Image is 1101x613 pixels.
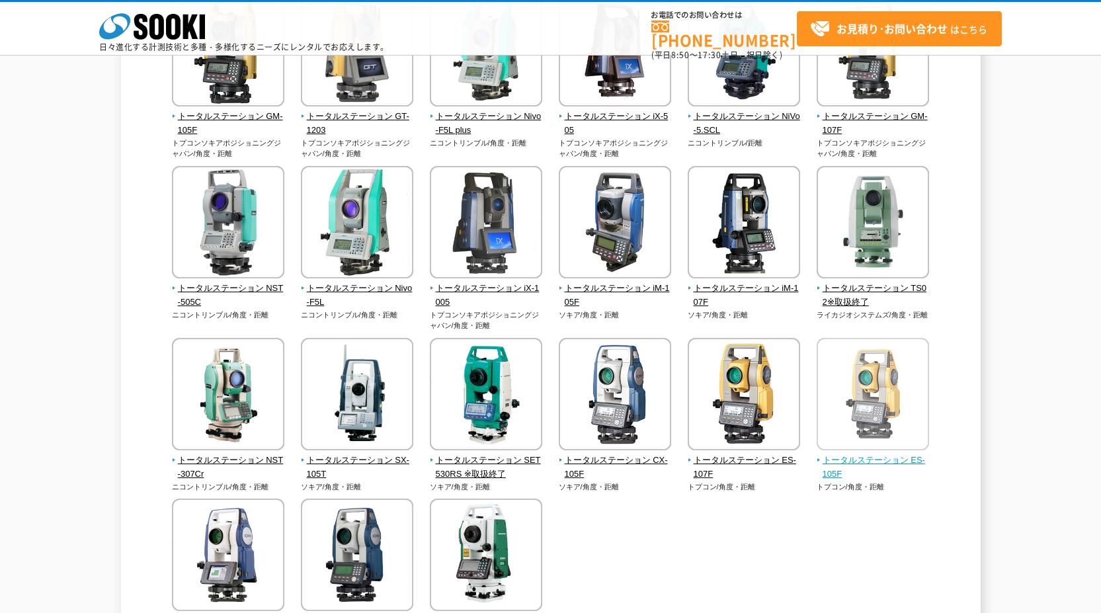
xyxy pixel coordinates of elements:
[817,338,929,454] img: トータルステーション ES-105F
[688,454,801,481] span: トータルステーション ES-107F
[172,97,285,137] a: トータルステーション GM-105F
[797,11,1002,46] a: お見積り･お問い合わせはこちら
[651,11,797,19] span: お電話でのお問い合わせは
[301,338,413,454] img: トータルステーション SX-105T
[301,282,414,309] span: トータルステーション Nivo-F5L
[559,269,672,309] a: トータルステーション iM-105F
[172,282,285,309] span: トータルステーション NST-505C
[559,110,672,138] span: トータルステーション iX-505
[817,309,930,321] p: ライカジオシステムズ/角度・距離
[172,309,285,321] p: ニコントリンブル/角度・距離
[559,454,672,481] span: トータルステーション CX-105F
[688,110,801,138] span: トータルステーション NiVo-5.SCL
[688,138,801,149] p: ニコントリンブル/距離
[698,49,721,61] span: 17:30
[559,166,671,282] img: トータルステーション iM-105F
[559,309,672,321] p: ソキア/角度・距離
[817,454,930,481] span: トータルステーション ES-105F
[430,309,543,331] p: トプコンソキアポジショニングジャパン/角度・距離
[301,166,413,282] img: トータルステーション Nivo-F5L
[301,110,414,138] span: トータルステーション GT-1203
[651,49,782,61] span: (平日 ～ 土日、祝日除く)
[688,309,801,321] p: ソキア/角度・距離
[301,441,414,481] a: トータルステーション SX-105T
[688,166,800,282] img: トータルステーション iM-107F
[172,454,285,481] span: トータルステーション NST-307Cr
[688,481,801,493] p: トプコン/角度・距離
[172,138,285,159] p: トプコンソキアポジショニングジャパン/角度・距離
[172,481,285,493] p: ニコントリンブル/角度・距離
[172,269,285,309] a: トータルステーション NST-505C
[817,97,930,137] a: トータルステーション GM-107F
[430,441,543,481] a: トータルステーション SET530RS ※取扱終了
[430,282,543,309] span: トータルステーション iX-1005
[430,338,542,454] img: トータルステーション SET530RS ※取扱終了
[99,43,389,51] p: 日々進化する計測技術と多種・多様化するニーズにレンタルでお応えします。
[430,110,543,138] span: トータルステーション Nivo-F5L plus
[817,138,930,159] p: トプコンソキアポジショニングジャパン/角度・距離
[817,282,930,309] span: トータルステーション TS02※取扱終了
[817,110,930,138] span: トータルステーション GM-107F
[817,441,930,481] a: トータルステーション ES-105F
[651,20,797,48] a: [PHONE_NUMBER]
[172,166,284,282] img: トータルステーション NST-505C
[301,97,414,137] a: トータルステーション GT-1203
[430,166,542,282] img: トータルステーション iX-1005
[688,97,801,137] a: トータルステーション NiVo-5.SCL
[688,282,801,309] span: トータルステーション iM-107F
[301,138,414,159] p: トプコンソキアポジショニングジャパン/角度・距離
[301,454,414,481] span: トータルステーション SX-105T
[688,338,800,454] img: トータルステーション ES-107F
[810,19,987,39] span: はこちら
[817,481,930,493] p: トプコン/角度・距離
[172,441,285,481] a: トータルステーション NST-307Cr
[559,282,672,309] span: トータルステーション iM-105F
[836,20,948,36] strong: お見積り･お問い合わせ
[430,454,543,481] span: トータルステーション SET530RS ※取扱終了
[301,481,414,493] p: ソキア/角度・距離
[671,49,690,61] span: 8:50
[301,269,414,309] a: トータルステーション Nivo-F5L
[817,269,930,309] a: トータルステーション TS02※取扱終了
[301,309,414,321] p: ニコントリンブル/角度・距離
[430,97,543,137] a: トータルステーション Nivo-F5L plus
[688,441,801,481] a: トータルステーション ES-107F
[559,97,672,137] a: トータルステーション iX-505
[430,481,543,493] p: ソキア/角度・距離
[559,481,672,493] p: ソキア/角度・距離
[172,338,284,454] img: トータルステーション NST-307Cr
[559,338,671,454] img: トータルステーション CX-105F
[430,269,543,309] a: トータルステーション iX-1005
[559,441,672,481] a: トータルステーション CX-105F
[688,269,801,309] a: トータルステーション iM-107F
[559,138,672,159] p: トプコンソキアポジショニングジャパン/角度・距離
[430,138,543,149] p: ニコントリンブル/角度・距離
[817,166,929,282] img: トータルステーション TS02※取扱終了
[172,110,285,138] span: トータルステーション GM-105F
